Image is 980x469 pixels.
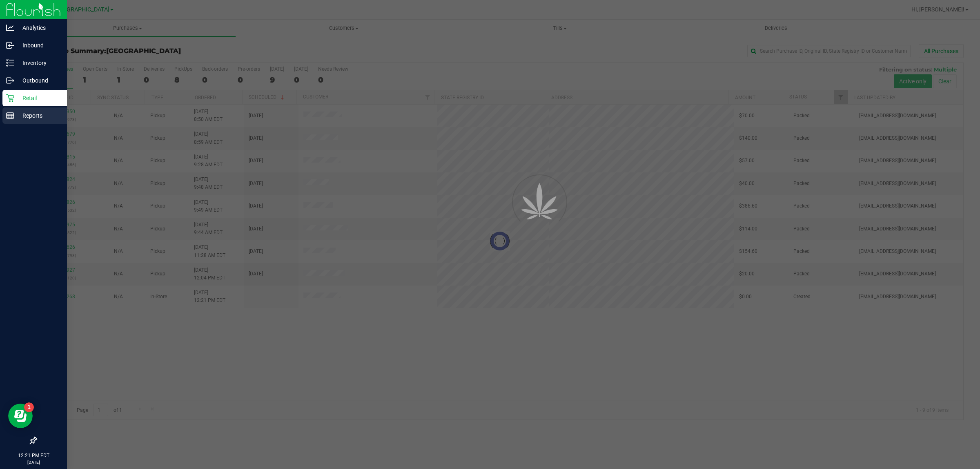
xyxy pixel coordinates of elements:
[14,93,63,103] p: Retail
[6,76,14,85] inline-svg: Outbound
[6,59,14,67] inline-svg: Inventory
[6,24,14,32] inline-svg: Analytics
[6,41,14,49] inline-svg: Inbound
[14,23,63,33] p: Analytics
[24,402,34,412] iframe: Resource center unread badge
[6,112,14,120] inline-svg: Reports
[14,76,63,85] p: Outbound
[14,58,63,68] p: Inventory
[4,459,63,465] p: [DATE]
[14,40,63,50] p: Inbound
[8,404,33,428] iframe: Resource center
[14,111,63,121] p: Reports
[4,452,63,459] p: 12:21 PM EDT
[6,94,14,102] inline-svg: Retail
